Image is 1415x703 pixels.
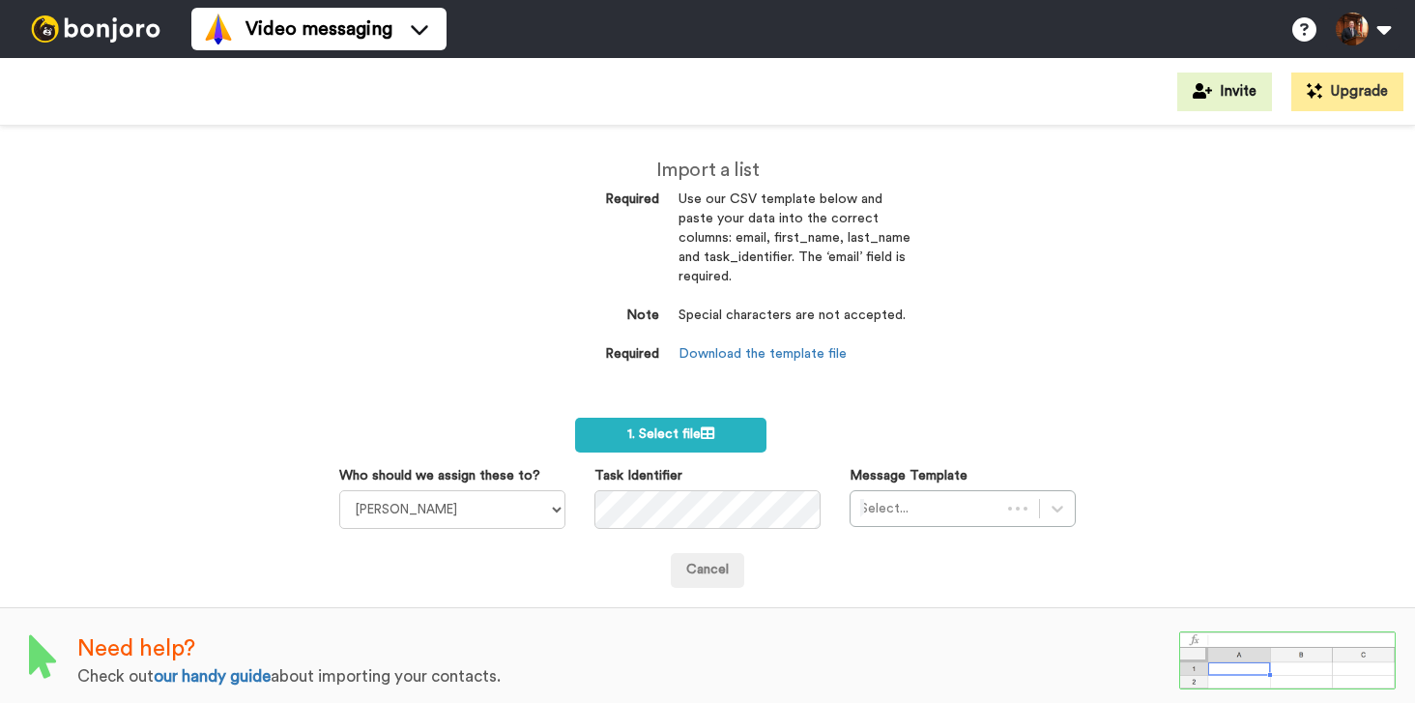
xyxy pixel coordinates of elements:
[679,190,910,307] dd: Use our CSV template below and paste your data into the correct columns: email, first_name, last_...
[671,553,744,588] a: Cancel
[627,427,714,441] span: 1. Select file
[339,466,540,485] label: Who should we assign these to?
[154,668,271,685] a: our handy guide
[203,14,234,44] img: vm-color.svg
[1291,73,1403,111] button: Upgrade
[505,160,910,181] h2: Import a list
[1177,73,1272,111] button: Invite
[594,466,682,485] label: Task Identifier
[505,345,659,365] dt: Required
[850,466,967,485] label: Message Template
[23,15,168,43] img: bj-logo-header-white.svg
[77,665,1179,688] div: Check out about importing your contacts.
[505,307,659,326] dt: Note
[245,15,392,43] span: Video messaging
[679,307,910,345] dd: Special characters are not accepted.
[77,632,1179,665] div: Need help?
[505,190,659,210] dt: Required
[679,347,847,361] a: Download the template file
